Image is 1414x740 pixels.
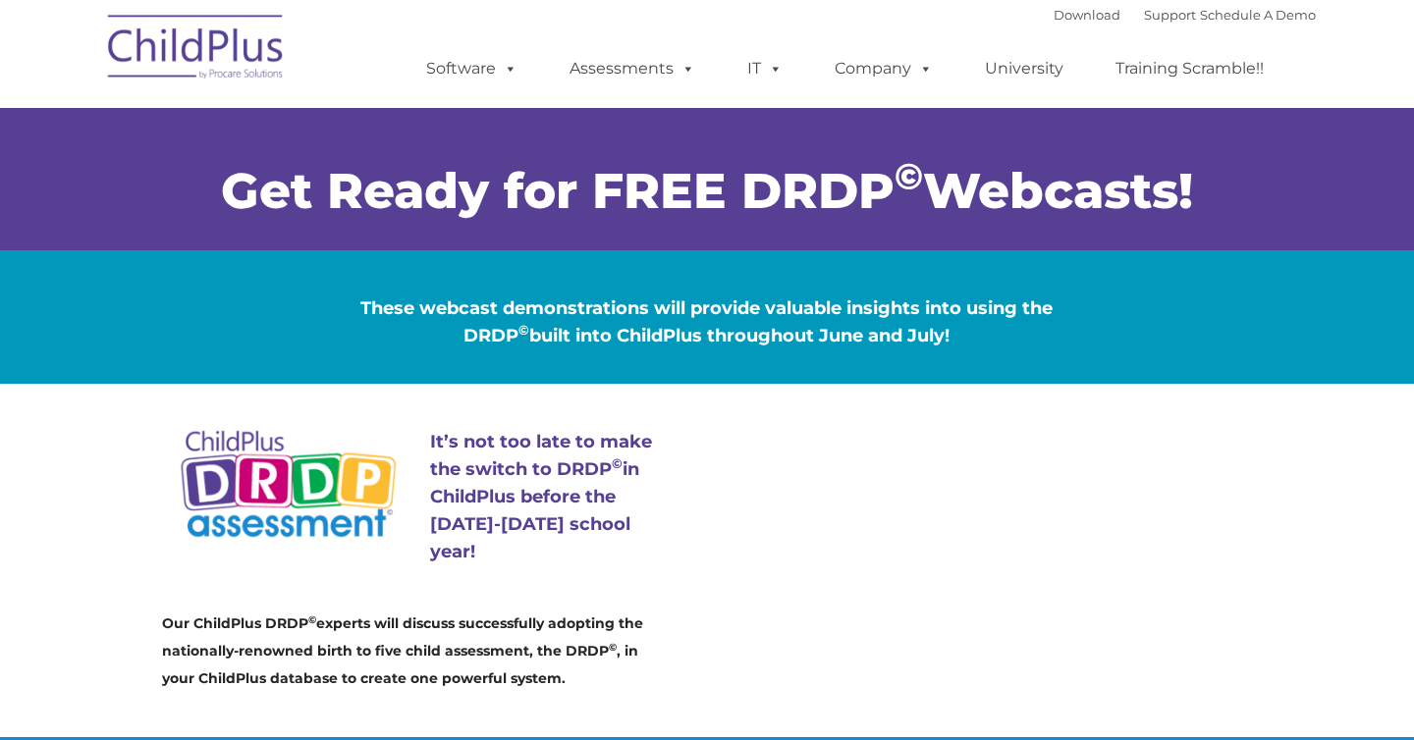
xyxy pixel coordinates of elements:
[612,455,623,471] sup: ©
[1096,49,1283,88] a: Training Scramble!!
[221,161,1193,221] span: Get Ready for FREE DRDP Webcasts!
[1054,7,1120,23] a: Download
[1054,7,1316,23] font: |
[728,49,802,88] a: IT
[550,49,715,88] a: Assessments
[697,418,1203,703] iframe: Webcast Ad
[308,613,316,626] sup: ©
[98,1,295,99] img: ChildPlus by Procare Solutions
[518,322,529,338] sup: ©
[162,609,668,692] h5: Our ChildPlus DRDP experts will discuss successfully adopting the nationally-renowned birth to fi...
[965,49,1083,88] a: University
[895,154,923,198] sup: ©
[815,49,952,88] a: Company
[609,641,617,654] sup: ©
[360,297,1053,346] span: These webcast demonstrations will provide valuable insights into using the DRDP built into ChildP...
[1144,7,1196,23] a: Support
[430,431,652,562] span: It’s not too late to make the switch to DRDP in ChildPlus before the [DATE]-[DATE] school year!
[177,418,401,553] img: Copyright - DRDP Logo
[1200,7,1316,23] a: Schedule A Demo
[407,49,537,88] a: Software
